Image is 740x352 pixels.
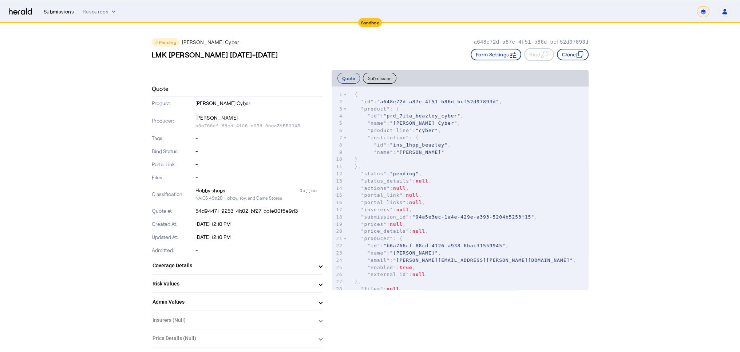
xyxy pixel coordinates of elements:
span: "[PERSON_NAME][EMAIL_ADDRESS][PERSON_NAME][DOMAIN_NAME]" [393,257,573,263]
span: : [355,272,425,277]
span: { [355,92,358,97]
button: Bind [524,48,554,61]
div: 20 [332,228,344,235]
span: : , [355,178,432,184]
span: : , [355,221,406,227]
div: 24 [332,257,344,264]
span: : , [355,243,509,248]
span: "enabled" [367,265,396,270]
p: Updated At: [152,233,194,241]
div: 14 [332,185,344,192]
div: 8 [332,141,344,149]
span: }, [355,164,361,169]
span: }, [355,279,361,284]
div: 15 [332,192,344,199]
div: Submissions [44,8,74,15]
div: 6 [332,127,344,134]
span: : [355,149,444,155]
p: [PERSON_NAME] Cyber [182,39,240,46]
p: Quote #: [152,207,194,215]
span: "status" [361,171,387,176]
div: 25 [332,264,344,271]
p: Tags: [152,135,194,142]
div: 2 [332,98,344,105]
p: - [195,135,323,142]
p: Portal Link: [152,161,194,168]
span: : , [355,185,409,191]
div: 10 [332,156,344,163]
div: 9 [332,149,344,156]
p: - [195,247,323,254]
h3: LMK [PERSON_NAME] [DATE]-[DATE] [152,49,278,60]
img: Herald Logo [9,8,32,15]
span: "id" [367,113,380,119]
span: : , [355,120,460,126]
p: NAICS 451120: Hobby, Toy, and Game Stores [195,194,323,201]
p: Classification: [152,191,194,198]
span: : , [355,286,403,292]
p: [DATE] 12:10 PM [195,233,323,241]
p: [PERSON_NAME] [195,113,323,123]
span: : , [355,228,428,234]
h4: Quote [152,84,169,93]
span: "id" [374,142,387,148]
span: : , [355,214,538,220]
p: Producer: [152,117,194,124]
span: : , [355,250,441,256]
span: "portal_links" [361,200,406,205]
span: : , [355,171,422,176]
span: "a648e72d-a87e-4f51-b86d-bcf52d97893d" [377,99,499,104]
mat-panel-title: Admin Values [153,298,313,306]
span: null [396,207,409,212]
div: 0cjjuc [300,187,323,194]
mat-panel-title: Risk Values [153,280,313,288]
span: "files" [361,286,384,292]
span: : , [355,113,464,119]
span: : { [355,106,400,112]
div: Hobby shops [195,187,225,194]
span: null [416,178,428,184]
span: "price_details" [361,228,409,234]
p: Product: [152,100,194,107]
span: "status_details" [361,178,412,184]
div: 1 [332,91,344,98]
span: : , [355,192,422,198]
span: "name" [374,149,393,155]
span: : { [355,135,419,140]
div: 17 [332,206,344,213]
p: - [195,174,323,181]
span: null [406,192,419,198]
span: true [400,265,412,270]
span: "prd_7ita_beazley_cyber" [383,113,460,119]
span: "portal_link" [361,192,403,198]
p: - [195,161,323,168]
mat-expansion-panel-header: Risk Values [152,275,323,292]
p: Bind Status: [152,148,194,155]
div: Sandbox [358,18,382,27]
p: [DATE] 12:10 PM [195,220,323,228]
p: Created At: [152,220,194,228]
button: Submission [363,73,396,84]
div: 11 [332,163,344,170]
herald-code-block: quote [332,87,589,290]
p: a648e72d-a87e-4f51-b86d-bcf52d97893d [474,39,588,46]
span: "pending" [390,171,419,176]
span: "name" [367,250,387,256]
span: "ins_1hpp_beazley" [390,142,448,148]
span: "cyber" [416,128,438,133]
span: "submission_id" [361,214,409,220]
div: 27 [332,278,344,285]
div: 5 [332,120,344,127]
p: b6a766cf-88cd-4126-a938-6bac31559945 [195,123,323,129]
span: "insurers" [361,207,393,212]
span: null [393,185,406,191]
button: Clone [557,49,589,60]
span: null [387,286,399,292]
span: "b6a766cf-88cd-4126-a938-6bac31559945" [383,243,505,248]
mat-expansion-panel-header: Coverage Details [152,257,323,274]
span: "external_id" [367,272,409,277]
div: 12 [332,170,344,177]
div: 23 [332,249,344,257]
span: null [390,221,403,227]
div: 18 [332,213,344,221]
